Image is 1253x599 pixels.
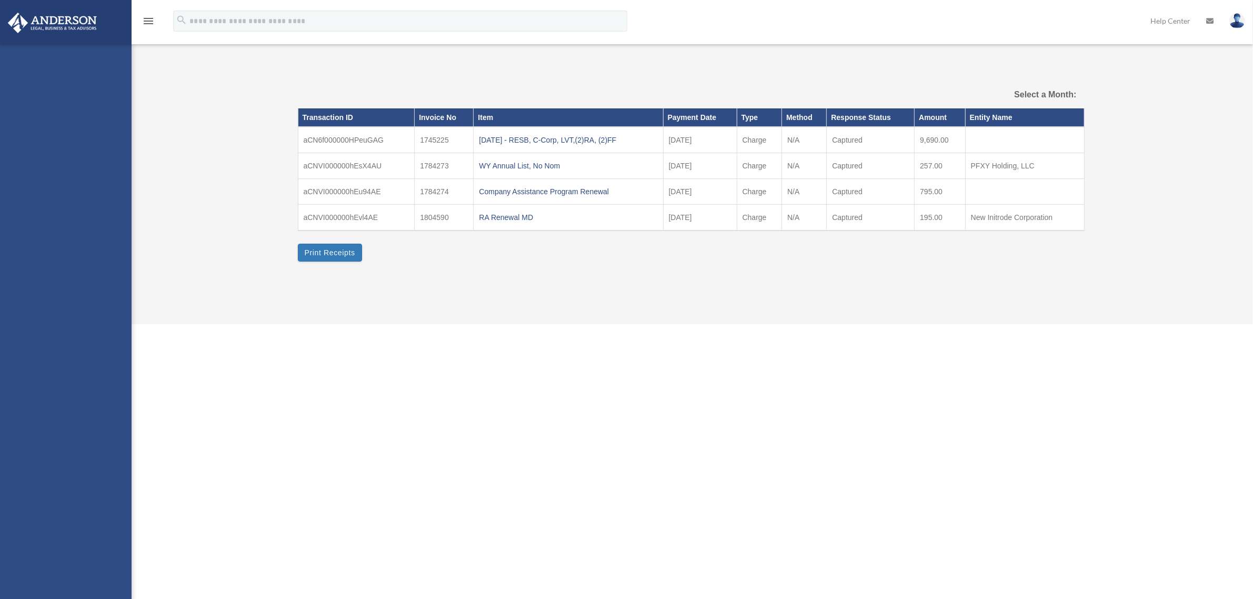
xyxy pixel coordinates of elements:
[142,18,155,27] a: menu
[965,108,1084,126] th: Entity Name
[1229,13,1245,28] img: User Pic
[737,153,782,178] td: Charge
[915,108,965,126] th: Amount
[415,153,474,178] td: 1784273
[965,153,1084,178] td: PFXY Holding, LLC
[663,204,737,231] td: [DATE]
[479,158,657,173] div: WY Annual List, No Nom
[915,178,965,204] td: 795.00
[415,108,474,126] th: Invoice No
[298,178,415,204] td: aCNVI000000hEu94AE
[415,127,474,153] td: 1745225
[663,178,737,204] td: [DATE]
[479,210,657,225] div: RA Renewal MD
[915,127,965,153] td: 9,690.00
[415,178,474,204] td: 1784274
[176,14,187,26] i: search
[915,153,965,178] td: 257.00
[737,108,782,126] th: Type
[663,153,737,178] td: [DATE]
[474,108,663,126] th: Item
[737,127,782,153] td: Charge
[782,127,827,153] td: N/A
[827,178,915,204] td: Captured
[298,127,415,153] td: aCN6f000000HPeuGAG
[827,153,915,178] td: Captured
[961,87,1076,102] label: Select a Month:
[479,133,657,147] div: [DATE] - RESB, C-Corp, LVT,(2)RA, (2)FF
[782,178,827,204] td: N/A
[782,204,827,231] td: N/A
[479,184,657,199] div: Company Assistance Program Renewal
[915,204,965,231] td: 195.00
[142,15,155,27] i: menu
[663,108,737,126] th: Payment Date
[298,244,362,262] button: Print Receipts
[298,204,415,231] td: aCNVI000000hEvl4AE
[965,204,1084,231] td: New Initrode Corporation
[827,127,915,153] td: Captured
[737,204,782,231] td: Charge
[5,13,100,33] img: Anderson Advisors Platinum Portal
[737,178,782,204] td: Charge
[298,108,415,126] th: Transaction ID
[663,127,737,153] td: [DATE]
[782,153,827,178] td: N/A
[415,204,474,231] td: 1804590
[827,108,915,126] th: Response Status
[782,108,827,126] th: Method
[827,204,915,231] td: Captured
[298,153,415,178] td: aCNVI000000hEsX4AU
